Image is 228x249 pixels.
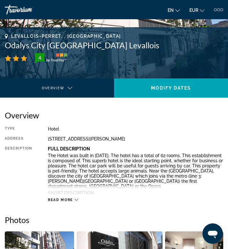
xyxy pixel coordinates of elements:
button: Read more [48,197,78,202]
a: Travorium [5,5,53,14]
span: Read more [48,198,73,202]
p: The Hotel was built in [DATE]. The hotel has a total of 62 rooms. This establishment is composed ... [48,153,223,189]
span: en [168,8,174,13]
span: EUR [189,8,198,13]
button: Change language [168,5,180,15]
span: Levallois-Perret, , [GEOGRAPHIC_DATA] [11,34,121,39]
h2: Overview [5,110,223,120]
span: Modify Dates [151,85,191,91]
iframe: Bouton de lancement de la fenêtre de messagerie [202,223,223,244]
div: 4 [33,54,46,61]
button: Modify Dates [114,78,228,98]
div: [STREET_ADDRESS][PERSON_NAME] [48,136,223,141]
div: Hotel [48,126,223,132]
h2: Photos [5,215,223,225]
button: Change currency [189,5,204,15]
div: Address [5,136,32,141]
div: Type [5,126,32,132]
h1: Odalys City [GEOGRAPHIC_DATA] Levallois [5,40,223,50]
img: TrustYou guest rating badge [35,53,67,63]
b: Full Description [48,146,90,151]
div: Description [5,146,32,194]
